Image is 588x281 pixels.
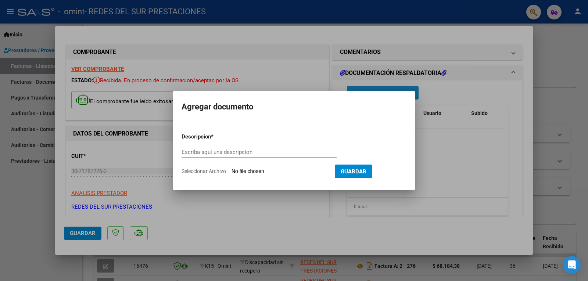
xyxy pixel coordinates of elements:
[335,165,372,178] button: Guardar
[182,133,249,141] p: Descripcion
[563,256,581,274] div: Open Intercom Messenger
[182,168,226,174] span: Seleccionar Archivo
[182,100,406,114] h2: Agregar documento
[341,168,366,175] span: Guardar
